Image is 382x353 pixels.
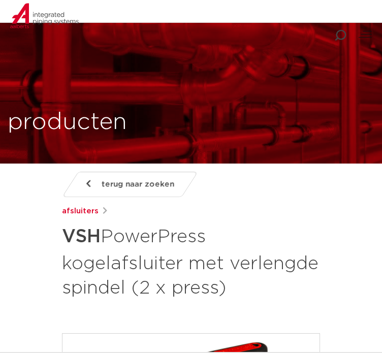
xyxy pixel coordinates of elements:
[62,228,101,246] strong: VSH
[102,176,174,192] span: terug naar zoeken
[62,221,320,301] h1: PowerPress kogelafsluiter met verlengde spindel (2 x press)
[62,172,198,197] a: terug naar zoeken
[8,106,127,139] h1: producten
[62,205,99,217] a: afsluiters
